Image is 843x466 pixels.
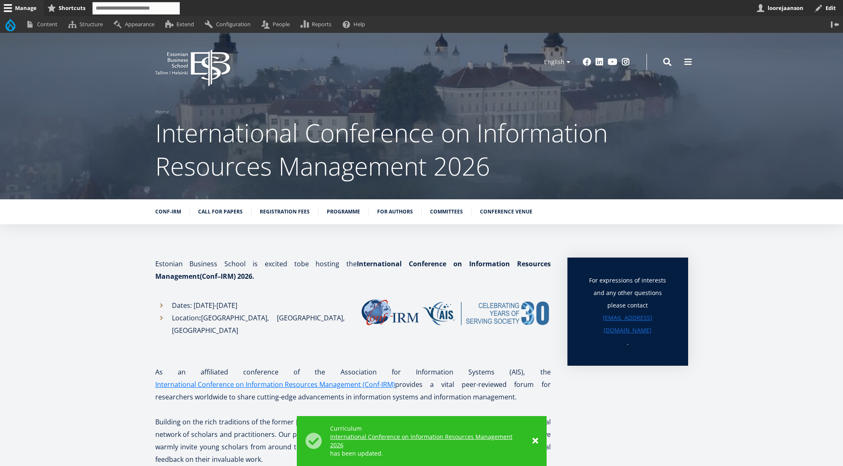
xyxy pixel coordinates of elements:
[155,108,169,116] a: Home
[584,276,671,347] i: For expressions of interests and any other questions please contact .
[162,16,201,32] a: Extend
[155,378,395,391] a: International Conference on Information Resources Management (Conf-IRM)
[339,16,373,32] a: Help
[330,424,524,458] div: Curriculum has been updated.
[301,259,357,268] i: be hosting the
[155,312,345,337] li: Location [GEOGRAPHIC_DATA], [GEOGRAPHIC_DATA], [GEOGRAPHIC_DATA]
[110,16,162,32] a: Appearance
[199,313,201,322] strong: :
[297,416,547,466] div: Status message
[155,299,345,312] li: Dates: [DATE]-[DATE]
[532,437,538,445] a: ×
[258,16,297,32] a: People
[201,16,258,32] a: Configuration
[260,208,310,216] a: Registration Fees
[583,58,591,66] a: Facebook
[198,208,243,216] a: Call for Papers
[155,258,551,283] p: Estonian Business School is excited to
[330,433,524,449] a: International Conference on Information Resources Management 2026
[22,16,65,32] a: Content
[595,58,604,66] a: Linkedin
[622,58,630,66] a: Instagram
[480,208,532,216] a: Conference Venue
[327,208,360,216] a: Programme
[200,272,254,281] strong: (Conf–IRM) 2026.
[827,16,843,32] button: Vertical orientation
[155,417,551,464] i: Building on the rich traditions of the former [PERSON_NAME] Conferences, Conf-IRM is dedicated to...
[155,208,181,216] a: Conf-IRM
[377,208,413,216] a: For Authors
[65,16,110,32] a: Structure
[584,312,671,337] a: [EMAIL_ADDRESS][DOMAIN_NAME]
[430,208,463,216] a: Committees
[608,58,617,66] a: Youtube
[155,367,551,402] i: As an affiliated conference of the Association for Information Systems (AIS), the provides a vita...
[297,16,339,32] a: Reports
[155,116,608,183] span: International Conference on Information Resources Management 2026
